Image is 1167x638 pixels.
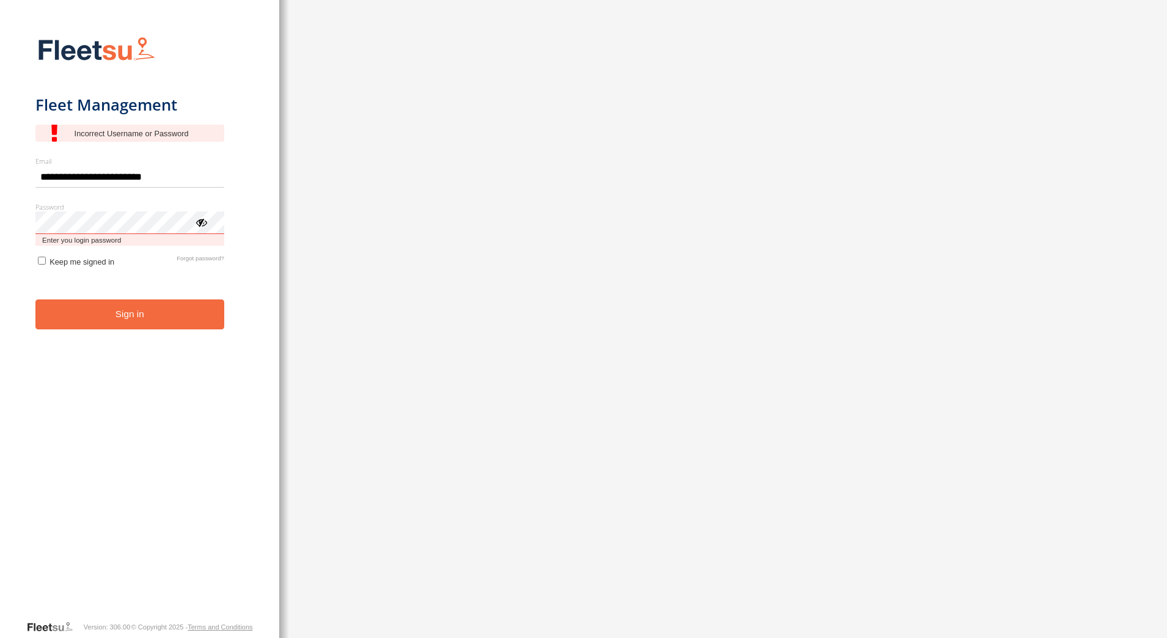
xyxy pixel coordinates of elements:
span: Keep me signed in [49,257,114,266]
label: Email [35,156,224,166]
a: Visit our Website [26,621,82,633]
form: main [35,29,244,620]
input: Keep me signed in [38,257,46,265]
div: © Copyright 2025 - [131,623,253,631]
span: Enter you login password [35,234,224,246]
keeper-lock: Open Keeper Popup [195,216,210,230]
button: Sign in [35,299,224,329]
label: Password [35,202,224,211]
h1: Fleet Management [35,95,224,115]
a: Terms and Conditions [188,623,252,631]
img: Fleetsu [35,34,158,65]
div: Version: 306.00 [84,623,130,631]
a: Forgot password? [177,255,224,266]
